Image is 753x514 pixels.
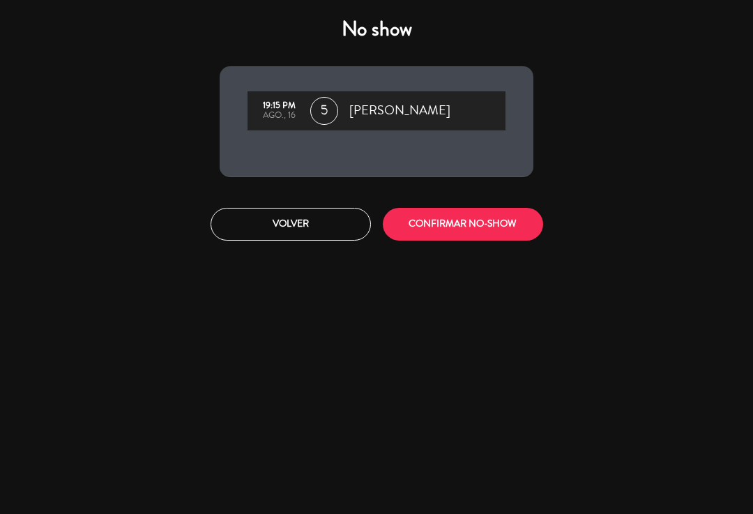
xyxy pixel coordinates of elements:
[220,17,533,42] h4: No show
[383,208,543,241] button: CONFIRMAR NO-SHOW
[254,111,303,121] div: ago., 16
[254,101,303,111] div: 19:15 PM
[211,208,371,241] button: Volver
[310,97,338,125] span: 5
[349,100,450,121] span: [PERSON_NAME]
